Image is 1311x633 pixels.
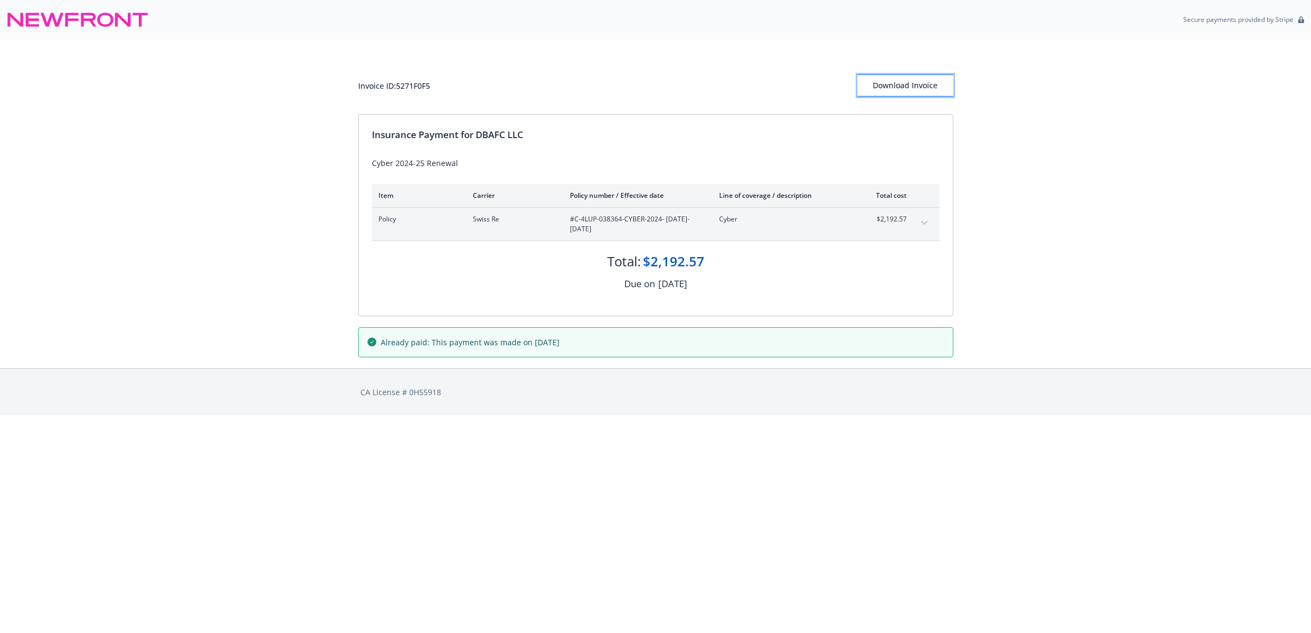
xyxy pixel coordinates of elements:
span: Cyber [719,214,848,224]
div: Carrier [473,191,552,200]
div: Policy number / Effective date [570,191,702,200]
div: [DATE] [658,277,687,291]
span: Swiss Re [473,214,552,224]
div: $2,192.57 [643,252,704,271]
div: Item [378,191,455,200]
span: #C-4LUP-038364-CYBER-2024 - [DATE]-[DATE] [570,214,702,234]
span: $2,192.57 [866,214,907,224]
div: CA License # 0H55918 [360,386,951,398]
div: Due on [624,277,655,291]
div: Invoice ID: 5271F0F5 [358,80,430,92]
div: Total: [607,252,641,271]
div: Insurance Payment for DBAFC LLC [372,128,940,142]
div: Cyber 2024-25 Renewal [372,157,940,169]
p: Secure payments provided by Stripe [1183,15,1293,24]
button: expand content [916,214,933,232]
span: Policy [378,214,455,224]
span: Already paid: This payment was made on [DATE] [381,337,560,348]
div: PolicySwiss Re#C-4LUP-038364-CYBER-2024- [DATE]-[DATE]Cyber$2,192.57expand content [372,208,940,241]
div: Line of coverage / description [719,191,848,200]
button: Download Invoice [857,75,953,96]
div: Download Invoice [857,75,953,96]
div: Total cost [866,191,907,200]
